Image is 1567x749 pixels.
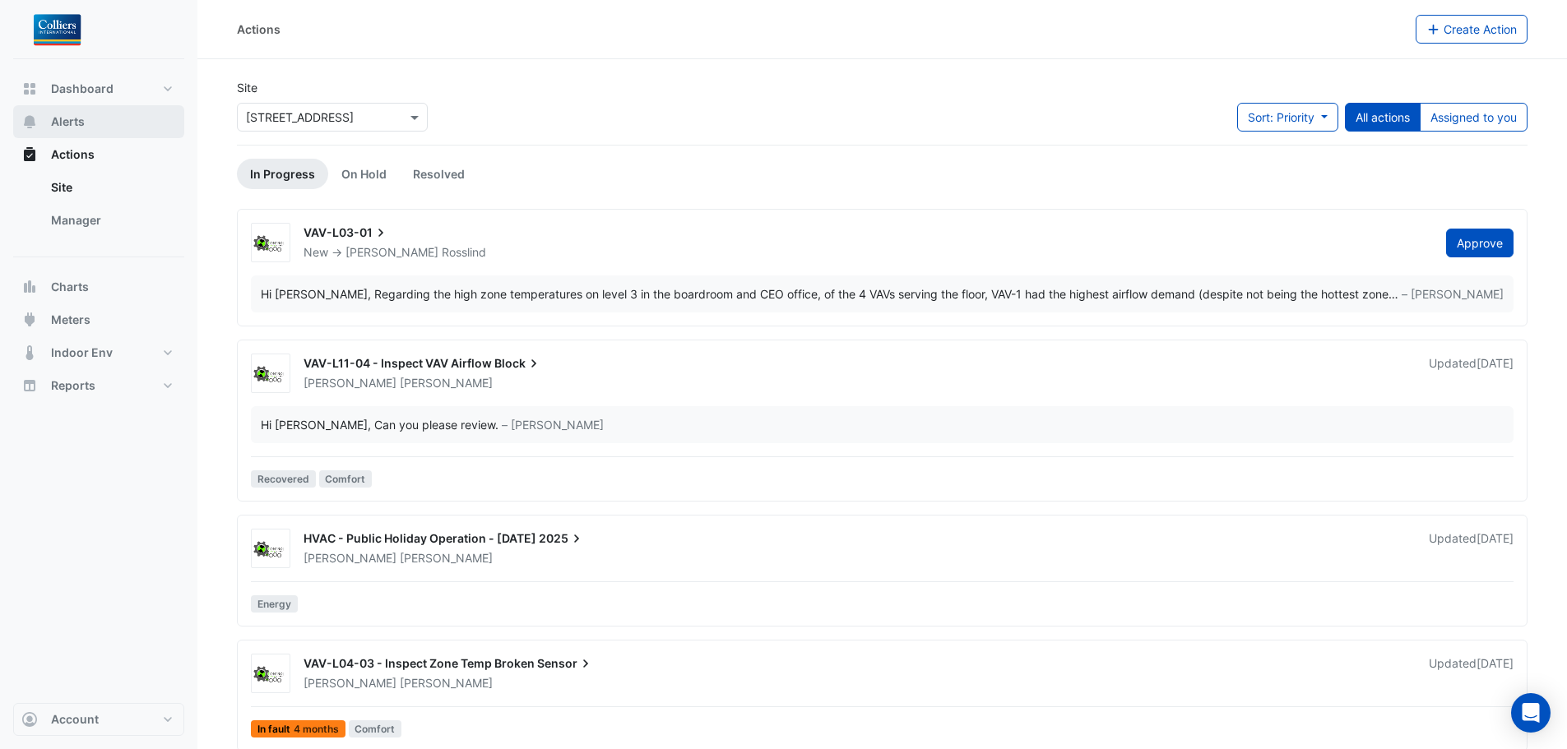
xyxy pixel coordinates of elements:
app-icon: Indoor Env [21,344,38,361]
img: Control My Building [252,666,290,682]
button: Sort: Priority [1237,103,1338,132]
span: Meters [51,312,90,328]
app-icon: Reports [21,377,38,394]
span: Alerts [51,113,85,130]
button: Actions [13,138,184,171]
div: Hi [PERSON_NAME], Regarding the high zone temperatures on level 3 in the boardroom and CEO office... [261,285,1389,303]
button: Meters [13,303,184,336]
app-icon: Alerts [21,113,38,130]
span: VAV-L03-01 [304,224,389,241]
span: Comfort [349,720,402,737]
a: Manager [38,204,184,237]
span: Recovered [251,470,316,488]
div: Actions [237,21,280,38]
span: [PERSON_NAME] [400,375,493,391]
div: Updated [1429,355,1514,391]
img: Control My Building [252,366,290,382]
span: [PERSON_NAME] [400,675,493,691]
span: Account [51,711,99,728]
button: Approve [1446,229,1514,257]
div: Open Intercom Messenger [1511,693,1551,733]
span: Reports [51,377,95,394]
span: Sort: Priority [1248,110,1314,124]
span: [PERSON_NAME] [304,676,396,690]
img: Control My Building [252,541,290,557]
span: 4 months [294,724,339,734]
span: 2025 [539,530,585,547]
button: Charts [13,270,184,303]
span: Create Action [1444,22,1517,36]
button: Assigned to you [1420,103,1528,132]
div: … [261,285,1504,303]
span: HVAC - Public Holiday Operation - [DATE] [304,531,536,545]
span: Sensor [537,655,594,672]
span: VAV-L11-04 - Inspect VAV Airflow [304,356,492,370]
app-icon: Dashboard [21,81,38,97]
app-icon: Charts [21,279,38,295]
span: Approve [1457,236,1503,250]
img: Company Logo [20,13,94,46]
span: Tue 12-Aug-2025 11:10 AEST [1477,356,1514,370]
button: Dashboard [13,72,184,105]
span: Block [494,355,542,372]
a: In Progress [237,159,328,189]
span: Rosslind [442,244,486,261]
button: All actions [1345,103,1421,132]
span: Tue 17-Jun-2025 12:03 AEST [1477,656,1514,670]
button: Create Action [1416,15,1528,44]
app-icon: Meters [21,312,38,328]
span: [PERSON_NAME] [304,551,396,565]
a: On Hold [328,159,400,189]
button: Account [13,703,184,736]
span: Indoor Env [51,344,113,361]
span: Actions [51,146,95,163]
a: Resolved [400,159,478,189]
img: Control My Building [252,235,290,252]
a: Site [38,171,184,204]
span: Tue 17-Jun-2025 12:12 AEST [1477,531,1514,545]
span: [PERSON_NAME] [304,376,396,390]
span: – [PERSON_NAME] [1402,285,1504,303]
button: Reports [13,369,184,402]
div: Hi [PERSON_NAME], Can you please review. [261,416,498,433]
span: Comfort [319,470,373,488]
div: Updated [1429,530,1514,566]
span: -> [331,245,342,259]
span: [PERSON_NAME] [400,550,493,566]
span: Charts [51,279,89,295]
button: Alerts [13,105,184,138]
button: Indoor Env [13,336,184,369]
span: Energy [251,595,298,613]
span: New [304,245,328,259]
app-icon: Actions [21,146,38,163]
span: VAV-L04-03 - Inspect Zone Temp Broken [304,656,535,670]
span: In fault [251,720,345,737]
span: Dashboard [51,81,114,97]
label: Site [237,79,257,96]
span: [PERSON_NAME] [345,245,438,259]
div: Updated [1429,655,1514,691]
div: Actions [13,171,184,243]
span: – [PERSON_NAME] [502,416,604,433]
